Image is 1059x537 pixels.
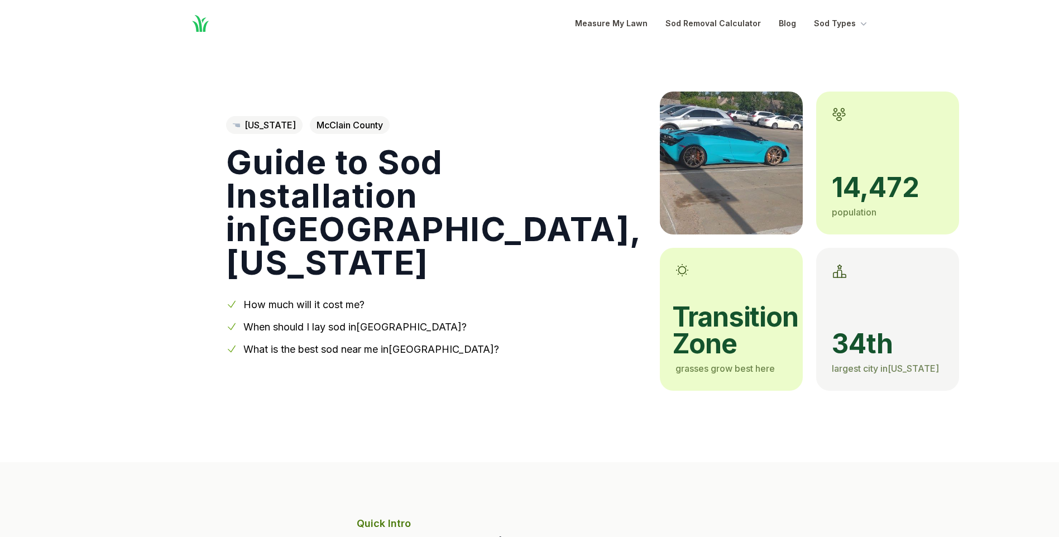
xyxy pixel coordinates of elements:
span: 14,472 [832,174,943,201]
a: How much will it cost me? [243,299,365,310]
img: A picture of Newcastle [660,92,803,234]
span: transition zone [672,304,787,357]
p: Quick Intro [357,516,703,531]
button: Sod Types [814,17,869,30]
span: largest city in [US_STATE] [832,363,939,374]
a: [US_STATE] [226,116,303,134]
a: What is the best sod near me in[GEOGRAPHIC_DATA]? [243,343,499,355]
h1: Guide to Sod Installation in [GEOGRAPHIC_DATA] , [US_STATE] [226,145,642,279]
a: Sod Removal Calculator [665,17,761,30]
span: population [832,207,876,218]
a: When should I lay sod in[GEOGRAPHIC_DATA]? [243,321,467,333]
span: grasses grow best here [675,363,775,374]
span: McClain County [310,116,390,134]
a: Measure My Lawn [575,17,648,30]
span: 34th [832,330,943,357]
a: Blog [779,17,796,30]
img: Oklahoma state outline [233,123,240,127]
